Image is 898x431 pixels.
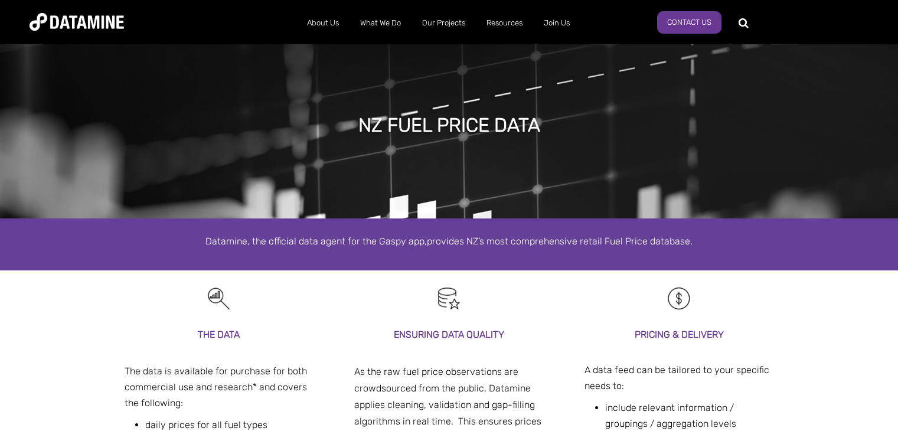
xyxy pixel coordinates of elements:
a: Join Us [533,8,580,38]
a: Our Projects [412,8,476,38]
p: A data feed can be tailored to your specific needs to: [584,362,774,394]
img: Datamine [30,13,124,31]
a: Contact Us [657,11,721,34]
h3: PRICING & DElIVERY [584,326,774,342]
h1: NZ FUEL PRICE DATA [358,112,540,138]
a: Resources [476,8,533,38]
span: provides NZ’s most comprehensive retail Fuel Price database. [427,236,693,247]
h3: Ensuring data quality [354,326,544,342]
p: Datamine, the official data agent for the Gaspy app, [113,233,786,249]
a: What We Do [350,8,412,38]
a: About Us [296,8,350,38]
h3: THE DATA [125,326,314,342]
p: The data is available for purchase for both commercial use and research* and covers the following: [125,363,314,412]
